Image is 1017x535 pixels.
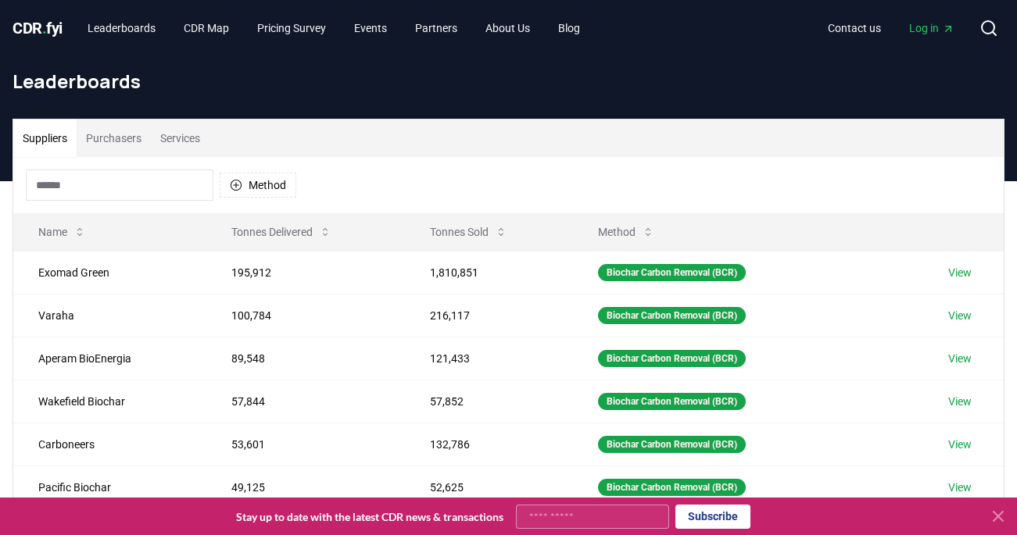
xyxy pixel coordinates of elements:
[220,173,296,198] button: Method
[171,14,242,42] a: CDR Map
[13,17,63,39] a: CDR.fyi
[585,216,667,248] button: Method
[948,308,972,323] a: View
[245,14,338,42] a: Pricing Survey
[206,465,405,508] td: 49,125
[405,465,573,508] td: 52,625
[598,479,746,496] div: Biochar Carbon Removal (BCR)
[206,251,405,294] td: 195,912
[598,393,746,410] div: Biochar Carbon Removal (BCR)
[598,264,746,281] div: Biochar Carbon Removal (BCR)
[598,436,746,453] div: Biochar Carbon Removal (BCR)
[13,119,77,157] button: Suppliers
[948,480,972,495] a: View
[13,337,206,380] td: Aperam BioEnergia
[546,14,593,42] a: Blog
[342,14,399,42] a: Events
[909,20,954,36] span: Log in
[13,251,206,294] td: Exomad Green
[405,337,573,380] td: 121,433
[405,423,573,465] td: 132,786
[42,19,47,37] span: .
[405,294,573,337] td: 216,117
[206,423,405,465] td: 53,601
[598,307,746,324] div: Biochar Carbon Removal (BCR)
[206,294,405,337] td: 100,784
[417,216,520,248] button: Tonnes Sold
[948,265,972,280] a: View
[75,14,168,42] a: Leaderboards
[405,251,573,294] td: 1,810,851
[897,14,967,42] a: Log in
[151,119,209,157] button: Services
[473,14,543,42] a: About Us
[26,216,98,248] button: Name
[13,294,206,337] td: Varaha
[948,394,972,409] a: View
[206,380,405,423] td: 57,844
[13,69,1004,94] h1: Leaderboards
[77,119,151,157] button: Purchasers
[219,216,344,248] button: Tonnes Delivered
[598,350,746,367] div: Biochar Carbon Removal (BCR)
[13,465,206,508] td: Pacific Biochar
[403,14,470,42] a: Partners
[815,14,967,42] nav: Main
[13,19,63,37] span: CDR fyi
[948,351,972,366] a: View
[13,380,206,423] td: Wakefield Biochar
[13,423,206,465] td: Carboneers
[405,380,573,423] td: 57,852
[948,437,972,452] a: View
[75,14,593,42] nav: Main
[815,14,893,42] a: Contact us
[206,337,405,380] td: 89,548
